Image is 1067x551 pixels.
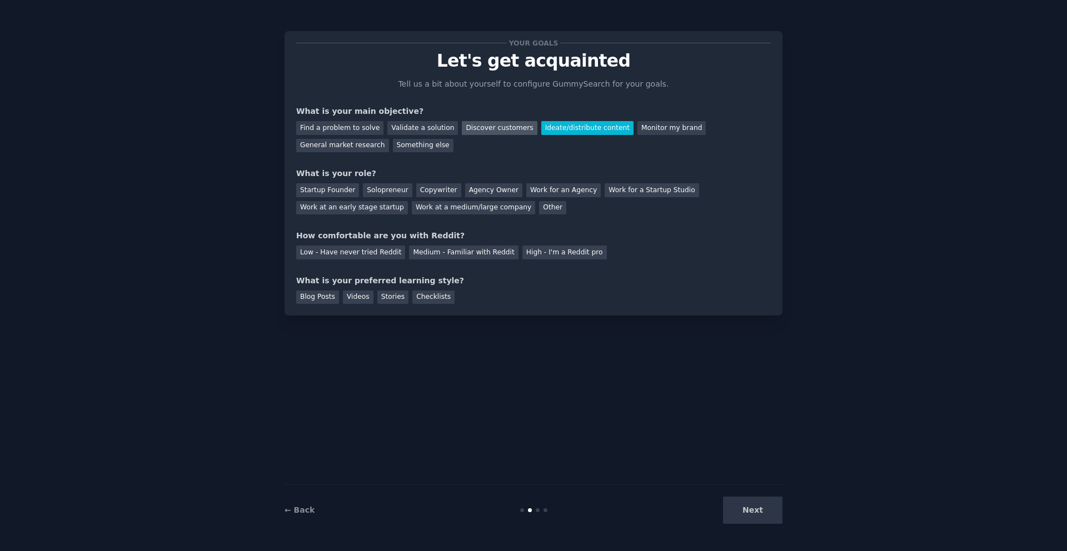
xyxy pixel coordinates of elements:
div: Medium - Familiar with Reddit [409,246,518,259]
div: What is your preferred learning style? [296,275,771,287]
div: Work at an early stage startup [296,201,408,215]
div: Agency Owner [465,183,522,197]
a: ← Back [285,505,315,514]
div: Monitor my brand [637,121,706,135]
div: Something else [393,139,453,153]
div: Find a problem to solve [296,121,383,135]
p: Tell us a bit about yourself to configure GummySearch for your goals. [393,78,674,90]
div: Discover customers [462,121,537,135]
div: Ideate/distribute content [541,121,634,135]
div: Startup Founder [296,183,359,197]
div: High - I'm a Reddit pro [522,246,607,259]
div: What is your main objective? [296,106,771,117]
div: Stories [377,290,408,304]
div: Validate a solution [387,121,458,135]
p: Let's get acquainted [296,51,771,71]
div: Work at a medium/large company [412,201,535,215]
div: General market research [296,139,389,153]
div: Work for an Agency [526,183,601,197]
div: Checklists [412,290,455,304]
div: Videos [343,290,373,304]
div: Other [539,201,566,215]
div: Work for a Startup Studio [605,183,699,197]
div: Solopreneur [363,183,412,197]
div: Copywriter [416,183,461,197]
div: Blog Posts [296,290,339,304]
span: Your goals [507,37,560,49]
div: Low - Have never tried Reddit [296,246,405,259]
div: What is your role? [296,168,771,179]
div: How comfortable are you with Reddit? [296,230,771,242]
